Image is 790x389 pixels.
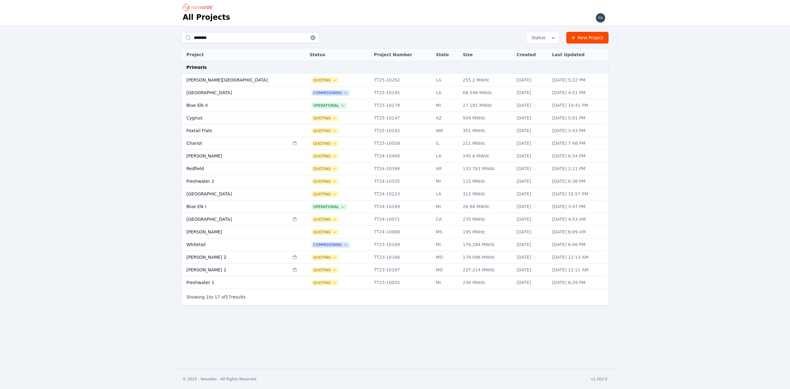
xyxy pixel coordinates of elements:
td: TT23-10168 [371,251,433,264]
span: Quoting [312,78,338,83]
td: TT23-10167 [371,264,433,276]
a: New Project [566,32,609,44]
tr: Blue Elk IOperationalTT24-10169MI26.98 MWdc[DATE][DATE] 3:47 PM [181,200,609,213]
td: Chariot [181,137,289,150]
td: TT23-10169 [371,238,433,251]
button: Commisioning [312,90,349,95]
td: 312 MWdc [460,188,513,200]
td: 237.214 MWdc [460,264,513,276]
td: MO [433,264,459,276]
td: 133.783 MWdc [460,162,513,175]
td: [DATE] 6:38 PM [549,175,609,188]
span: Quoting [312,280,338,285]
button: Quoting [312,268,338,273]
td: [DATE] [513,264,549,276]
td: [DATE] 10:57 PM [549,188,609,200]
td: TT25-10262 [371,74,433,86]
td: [DATE] [513,188,549,200]
td: 195 MWdc [460,226,513,238]
button: Quoting [312,141,338,146]
tr: [PERSON_NAME]QuotingTT24-10400LA245.6 MWdc[DATE][DATE] 6:54 PM [181,150,609,162]
td: MI [433,276,459,289]
span: Quoting [312,217,338,222]
tr: [PERSON_NAME][GEOGRAPHIC_DATA]QuotingTT25-10262LA255.2 MWdc[DATE][DATE] 5:22 PM [181,74,609,86]
tr: Freshwater 1QuotingTT23-10055MI239 MWdc[DATE][DATE] 6:39 PM [181,276,609,289]
tr: [PERSON_NAME]QuotingTT24-10068MS195 MWdc[DATE][DATE] 6:09 AM [181,226,609,238]
td: [PERSON_NAME] [181,226,289,238]
td: [DATE] [513,124,549,137]
td: [DATE] [513,150,549,162]
td: [PERSON_NAME] 1 [181,264,289,276]
td: [DATE] 6:06 PM [549,238,609,251]
td: [DATE] 6:09 AM [549,226,609,238]
td: NM [433,124,459,137]
td: [DATE] 12:13 AM [549,251,609,264]
th: Size [460,48,513,61]
span: Quoting [312,192,338,197]
td: Whitetail [181,238,289,251]
td: TT24-10068 [371,226,433,238]
td: TT24-10335 [371,175,433,188]
td: 179.096 MWdc [460,251,513,264]
td: 211 MWdc [460,137,513,150]
span: Operational [312,103,347,108]
tr: [GEOGRAPHIC_DATA]QuotingTT24-10071CA270 MWdc[DATE][DATE] 4:53 AM [181,213,609,226]
td: 176.284 MWdc [460,238,513,251]
span: Quoting [312,116,338,121]
td: [DATE] 10:41 PM [549,99,609,112]
td: [DATE] [513,213,549,226]
td: 27.181 MWdc [460,99,513,112]
td: MI [433,175,459,188]
td: [DATE] 5:22 PM [549,74,609,86]
td: [DATE] [513,112,549,124]
td: [DATE] [513,162,549,175]
td: [GEOGRAPHIC_DATA] [181,188,289,200]
tr: WhitetailCommisioningTT23-10169MI176.284 MWdc[DATE][DATE] 6:06 PM [181,238,609,251]
button: Commisioning [312,242,349,247]
td: [DATE] 3:47 PM [549,200,609,213]
td: [GEOGRAPHIC_DATA] [181,86,289,99]
td: TT25-10179 [371,99,433,112]
th: Created [513,48,549,61]
td: Blue Elk II [181,99,289,112]
td: Redfield [181,162,289,175]
td: CA [433,213,459,226]
td: TT25-10058 [371,137,433,150]
td: 504 MWdc [460,112,513,124]
td: 239 MWdc [460,276,513,289]
td: MI [433,238,459,251]
td: [DATE] [513,238,549,251]
td: MI [433,99,459,112]
td: [DATE] 4:53 AM [549,213,609,226]
tr: Blue Elk IIOperationalTT25-10179MI27.181 MWdc[DATE][DATE] 10:41 PM [181,99,609,112]
div: v1.262.0 [591,377,607,382]
td: 245.6 MWdc [460,150,513,162]
td: 270 MWdc [460,213,513,226]
span: Status [529,35,545,41]
td: AR [433,162,459,175]
th: Status [306,48,371,61]
td: [DATE] 3:43 PM [549,124,609,137]
td: LA [433,188,459,200]
tr: CygnusQuotingTT25-10147AZ504 MWdc[DATE][DATE] 5:01 PM [181,112,609,124]
td: [DATE] [513,226,549,238]
td: TT24-10169 [371,200,433,213]
td: Foxtail Flats [181,124,289,137]
td: [DATE] [513,74,549,86]
td: MI [433,200,459,213]
tr: [GEOGRAPHIC_DATA]QuotingTT24-10223LA312 MWdc[DATE][DATE] 10:57 PM [181,188,609,200]
h1: All Projects [183,12,230,22]
td: Freshwater 2 [181,175,289,188]
button: Quoting [312,166,338,171]
td: [DATE] 2:11 PM [549,162,609,175]
span: Quoting [312,154,338,159]
tr: ChariotQuotingTT25-10058IL211 MWdc[DATE][DATE] 7:48 PM [181,137,609,150]
th: Project Number [371,48,433,61]
td: [DATE] [513,137,549,150]
th: Last Updated [549,48,609,61]
td: 255.2 MWdc [460,74,513,86]
td: IL [433,137,459,150]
